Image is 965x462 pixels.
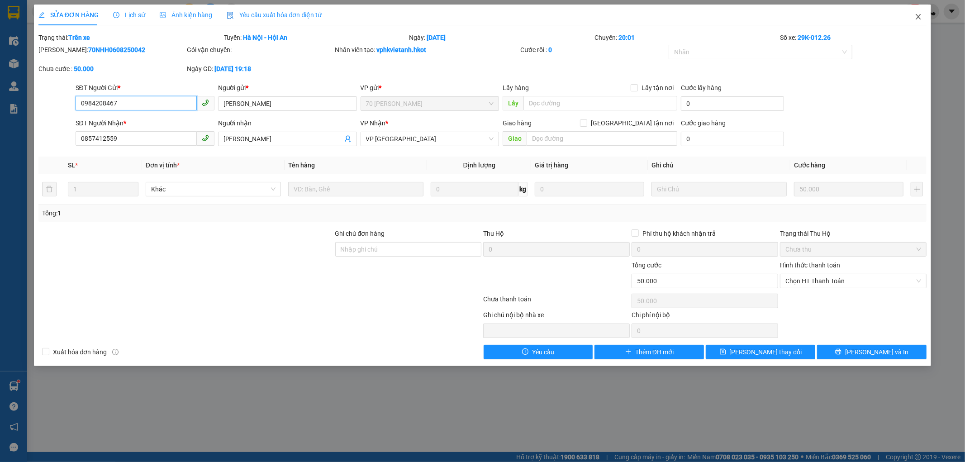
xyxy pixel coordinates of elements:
span: edit [38,12,45,18]
input: 0 [794,182,903,196]
span: kg [518,182,528,196]
div: Chi phí nội bộ [632,310,778,324]
div: Người nhận [218,118,357,128]
label: Ghi chú đơn hàng [335,230,385,237]
span: Giao hàng [503,119,532,127]
th: Ghi chú [648,157,790,174]
span: Lấy hàng [503,84,529,91]
span: printer [835,348,841,356]
button: plusThêm ĐH mới [594,345,704,359]
span: user-add [344,135,352,143]
span: [GEOGRAPHIC_DATA] tận nơi [587,118,677,128]
span: Lấy [503,96,523,110]
button: Close [906,5,931,30]
div: Ghi chú nội bộ nhà xe [483,310,630,324]
span: Yêu cầu xuất hóa đơn điện tử [227,11,322,19]
span: exclamation-circle [522,348,528,356]
div: Người gửi [218,83,357,93]
span: Khác [151,182,276,196]
b: 0 [548,46,552,53]
span: info-circle [112,349,119,355]
label: Hình thức thanh toán [780,262,840,269]
input: VD: Bàn, Ghế [288,182,423,196]
span: Xuất hóa đơn hàng [49,347,111,357]
span: clock-circle [113,12,119,18]
div: Số xe: [779,33,927,43]
b: 50.000 [74,65,94,72]
div: [PERSON_NAME]: [38,45,185,55]
div: Trạng thái Thu Hộ [780,229,927,238]
div: VP gửi [361,83,499,93]
span: Cước hàng [794,162,825,169]
label: Cước giao hàng [681,119,726,127]
div: Ngày: [409,33,594,43]
div: Chưa cước : [38,64,185,74]
span: Chưa thu [785,243,921,256]
span: Lấy tận nơi [638,83,677,93]
span: SỬA ĐƠN HÀNG [38,11,99,19]
b: 29K-012.26 [798,34,831,41]
span: picture [160,12,166,18]
span: Đơn vị tính [146,162,180,169]
b: [DATE] 19:18 [214,65,251,72]
button: delete [42,182,57,196]
div: Tuyến: [223,33,409,43]
div: Gói vận chuyển: [187,45,333,55]
span: VP Đà Nẵng [366,132,494,146]
span: SL [68,162,75,169]
span: 70 Nguyễn Hữu Huân [366,97,494,110]
span: Tổng cước [632,262,661,269]
button: exclamation-circleYêu cầu [484,345,593,359]
span: Phí thu hộ khách nhận trả [639,229,719,238]
b: Trên xe [68,34,90,41]
input: Dọc đường [527,131,677,146]
button: printer[PERSON_NAME] và In [817,345,927,359]
input: Dọc đường [523,96,677,110]
span: save [720,348,726,356]
span: Tên hàng [288,162,315,169]
span: phone [202,99,209,106]
span: close [915,13,922,20]
button: save[PERSON_NAME] thay đổi [706,345,815,359]
input: Cước lấy hàng [681,96,784,111]
b: vphkvietanh.hkot [377,46,427,53]
b: Hà Nội - Hội An [243,34,288,41]
span: Thu Hộ [483,230,504,237]
label: Cước lấy hàng [681,84,722,91]
input: Ghi Chú [651,182,787,196]
span: Yêu cầu [532,347,554,357]
span: [PERSON_NAME] và In [845,347,908,357]
img: icon [227,12,234,19]
div: SĐT Người Gửi [76,83,214,93]
div: Cước rồi : [520,45,667,55]
span: Định lượng [463,162,495,169]
div: Trạng thái: [38,33,223,43]
div: Chưa thanh toán [483,294,631,310]
div: Tổng: 1 [42,208,372,218]
input: Ghi chú đơn hàng [335,242,482,257]
span: [PERSON_NAME] thay đổi [730,347,802,357]
input: 0 [535,182,644,196]
div: Nhân viên tạo: [335,45,519,55]
span: Thêm ĐH mới [635,347,674,357]
span: VP Nhận [361,119,386,127]
b: [DATE] [427,34,446,41]
b: 70NHH0608250042 [88,46,145,53]
div: Ngày GD: [187,64,333,74]
span: Chọn HT Thanh Toán [785,274,921,288]
span: Giá trị hàng [535,162,568,169]
span: Lịch sử [113,11,145,19]
span: plus [625,348,632,356]
div: SĐT Người Nhận [76,118,214,128]
div: Chuyến: [594,33,779,43]
span: Giao [503,131,527,146]
span: phone [202,134,209,142]
button: plus [911,182,923,196]
input: Cước giao hàng [681,132,784,146]
span: Ảnh kiện hàng [160,11,212,19]
b: 20:01 [618,34,635,41]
